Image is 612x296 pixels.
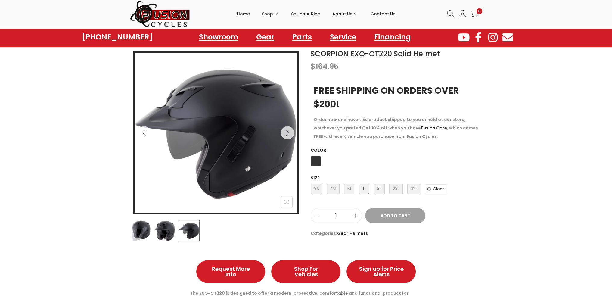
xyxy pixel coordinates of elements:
img: Product image [135,53,297,216]
a: [PHONE_NUMBER] [82,33,153,41]
span: Sign up for Price Alerts [359,266,404,277]
img: Product image [179,220,200,241]
a: 0 [471,10,478,17]
input: Product quantity [311,211,362,220]
a: Shop [262,0,279,27]
span: $ [311,61,315,71]
span: Home [237,6,250,21]
p: Order now and have this product shipped to you or held at our store, whichever you prefer! Get 10... [314,115,479,141]
a: Fusion Care [421,125,447,131]
a: About Us [332,0,359,27]
span: Shop For Vehicles [283,266,328,277]
span: Contact Us [371,6,396,21]
span: M [344,184,354,194]
a: Showroom [193,30,244,44]
label: Color [311,147,326,153]
span: Sell Your Ride [291,6,320,21]
span: Categories: , [311,229,482,238]
label: Size [311,175,320,181]
img: Product image [154,220,175,241]
a: Home [237,0,250,27]
button: Previous [138,126,151,139]
img: Product image [130,220,151,241]
a: Parts [286,30,318,44]
nav: Primary navigation [190,0,443,27]
a: Request More Info [196,260,266,283]
span: About Us [332,6,353,21]
a: Sell Your Ride [291,0,320,27]
span: XS [311,184,322,194]
button: Add to Cart [365,208,425,223]
h3: FREE SHIPPING ON ORDERS OVER $200! [314,84,479,111]
a: Service [324,30,362,44]
a: Clear [424,184,447,193]
span: SM [327,184,340,194]
span: Shop [262,6,273,21]
span: 2XL [389,184,403,194]
a: Helmets [349,230,368,236]
span: Request More Info [208,266,253,277]
nav: Menu [193,30,417,44]
a: Financing [368,30,417,44]
button: Next [281,126,294,139]
bdi: 164.95 [311,61,338,71]
span: XL [374,184,385,194]
span: L [359,184,369,194]
span: 3XL [407,184,421,194]
a: Contact Us [371,0,396,27]
a: Gear [337,230,348,236]
a: Gear [250,30,280,44]
a: Shop For Vehicles [271,260,340,283]
a: Sign up for Price Alerts [346,260,416,283]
